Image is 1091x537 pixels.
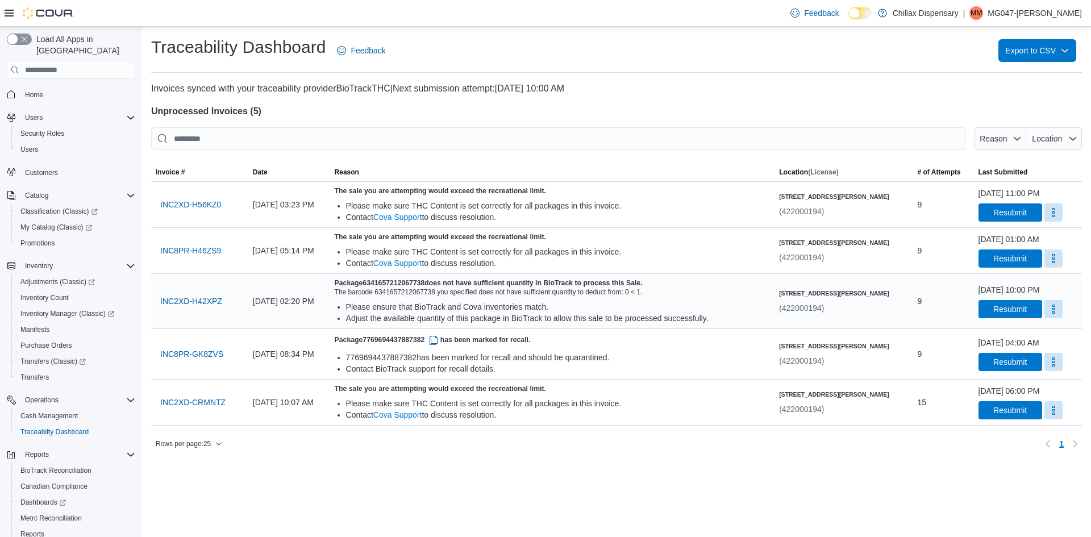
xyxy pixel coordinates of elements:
[20,498,66,507] span: Dashboards
[248,239,330,262] div: [DATE] 05:14 PM
[16,355,90,368] a: Transfers (Classic)
[25,113,43,122] span: Users
[779,192,889,201] h6: [STREET_ADDRESS][PERSON_NAME]
[16,409,82,423] a: Cash Management
[16,371,53,384] a: Transfers
[346,352,771,363] div: 7769694437887382 has been marked for recall and should be quarantined.
[16,205,102,218] a: Classification (Classic)
[20,87,135,101] span: Home
[151,36,326,59] h1: Traceability Dashboard
[779,289,889,298] h6: [STREET_ADDRESS][PERSON_NAME]
[20,482,88,491] span: Canadian Compliance
[918,244,922,257] span: 9
[20,466,91,475] span: BioTrack Reconciliation
[918,396,927,409] span: 15
[1044,353,1063,371] button: More
[20,341,72,350] span: Purchase Orders
[160,348,223,360] span: INC8PR-GK8ZVS
[20,448,135,461] span: Reports
[160,199,221,210] span: INC2XD-H56KZ0
[248,163,330,181] button: Date
[978,188,1040,199] div: [DATE] 11:00 PM
[373,213,422,222] a: Cova Support
[16,425,93,439] a: Traceabilty Dashboard
[25,168,58,177] span: Customers
[16,496,70,509] a: Dashboards
[20,259,57,273] button: Inventory
[248,193,330,216] div: [DATE] 03:23 PM
[11,219,140,235] a: My Catalog (Classic)
[11,408,140,424] button: Cash Management
[2,110,140,126] button: Users
[16,323,135,336] span: Manifests
[156,168,185,177] span: Invoice #
[156,239,226,262] button: INC8PR-H46ZS9
[779,390,889,399] h6: [STREET_ADDRESS][PERSON_NAME]
[993,405,1027,416] span: Resubmit
[848,7,872,19] input: Dark Mode
[20,166,63,180] a: Customers
[156,290,227,313] button: INC2XD-H42XPZ
[346,246,771,257] div: Please make sure THC Content is set correctly for all packages in this invoice.
[779,168,839,177] h5: Location
[978,168,1028,177] span: Last Submitted
[25,191,48,200] span: Catalog
[893,6,959,20] p: Chillax Dispensary
[978,300,1042,318] button: Resubmit
[804,7,839,19] span: Feedback
[151,437,227,451] button: Rows per page:25
[16,511,86,525] a: Metrc Reconciliation
[993,253,1027,264] span: Resubmit
[20,448,53,461] button: Reports
[20,145,38,154] span: Users
[11,424,140,440] button: Traceabilty Dashboard
[1044,401,1063,419] button: More
[11,203,140,219] a: Classification (Classic)
[779,168,839,177] span: Location (License)
[20,129,64,138] span: Security Roles
[335,334,771,347] h5: Package has been marked for recall.
[20,293,69,302] span: Inventory Count
[16,275,99,289] a: Adjustments (Classic)
[160,397,226,408] span: INC2XD-CRMNTZ
[160,245,221,256] span: INC8PR-H46ZS9
[32,34,135,56] span: Load All Apps in [GEOGRAPHIC_DATA]
[1005,39,1069,62] span: Export to CSV
[16,291,73,305] a: Inventory Count
[25,261,53,270] span: Inventory
[20,88,48,102] a: Home
[16,205,135,218] span: Classification (Classic)
[373,259,422,268] a: Cova Support
[335,288,771,297] div: The barcode 6341657212067738 you specified does not have sufficient quantity to deduct from: 0 < 1.
[20,207,98,216] span: Classification (Classic)
[2,188,140,203] button: Catalog
[16,220,97,234] a: My Catalog (Classic)
[975,127,1026,150] button: Reason
[978,284,1040,295] div: [DATE] 10:00 PM
[971,6,982,20] span: MM
[918,347,922,361] span: 9
[16,127,135,140] span: Security Roles
[779,303,824,313] span: (422000194)
[335,384,771,393] h5: The sale you are attempting would exceed the recreational limit.
[16,409,135,423] span: Cash Management
[16,275,135,289] span: Adjustments (Classic)
[11,274,140,290] a: Adjustments (Classic)
[346,200,771,211] div: Please make sure THC Content is set correctly for all packages in this invoice.
[969,6,983,20] div: MG047-Maya Espinoza
[16,143,43,156] a: Users
[998,39,1076,62] button: Export to CSV
[20,111,47,124] button: Users
[978,234,1039,245] div: [DATE] 01:00 AM
[335,278,771,288] h5: Package 6341657212067738 does not have sufficient quantity in BioTrack to process this Sale.
[16,480,92,493] a: Canadian Compliance
[988,6,1082,20] p: MG047-[PERSON_NAME]
[11,369,140,385] button: Transfers
[11,290,140,306] button: Inventory Count
[20,373,49,382] span: Transfers
[346,301,771,313] div: Please ensure that BioTrack and Cova inventories match.
[993,207,1027,218] span: Resubmit
[2,164,140,181] button: Customers
[20,393,63,407] button: Operations
[335,232,771,242] h5: The sale you are attempting would exceed the recreational limit.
